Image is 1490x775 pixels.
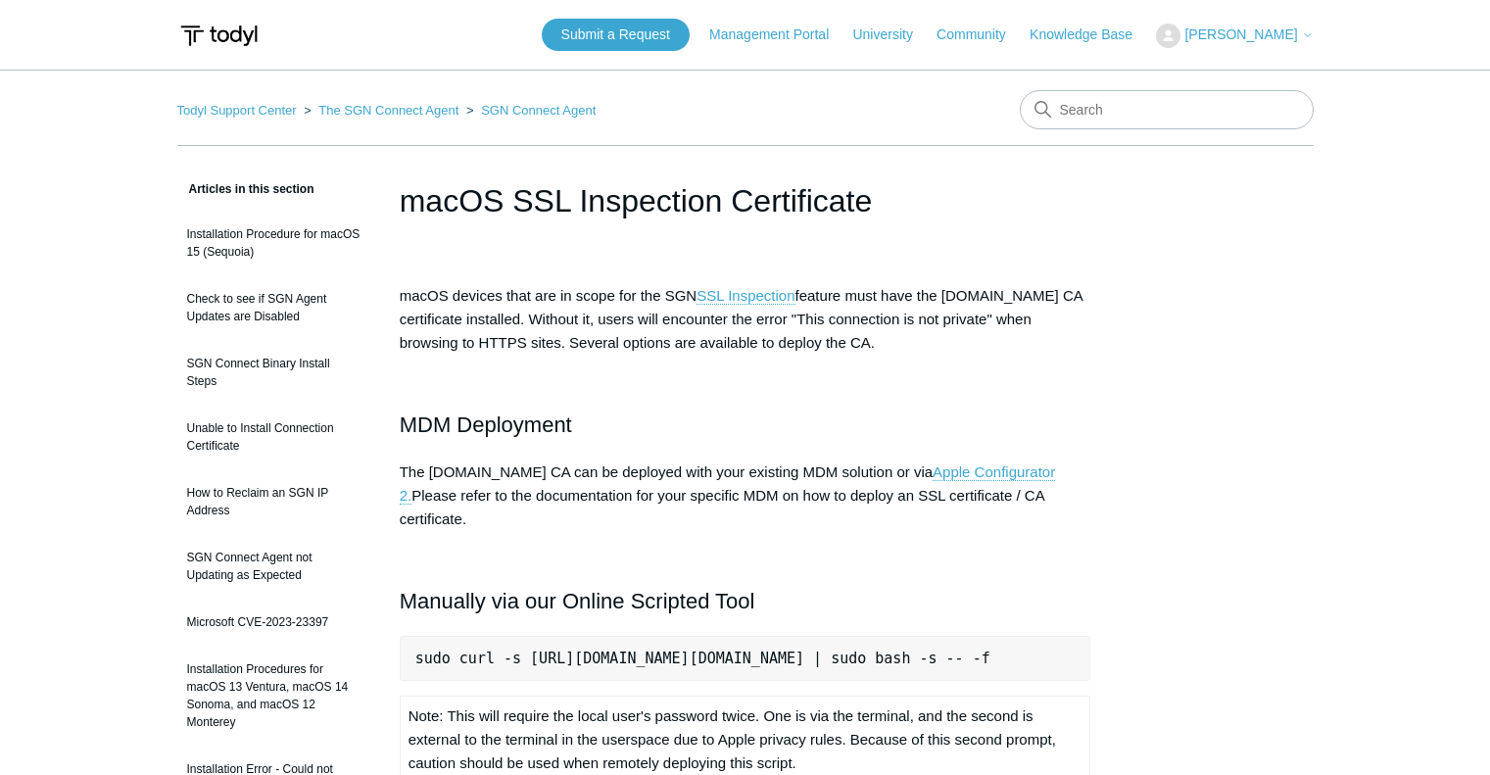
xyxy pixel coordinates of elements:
[177,103,301,118] li: Todyl Support Center
[1184,26,1297,42] span: [PERSON_NAME]
[462,103,596,118] li: SGN Connect Agent
[697,287,794,305] a: SSL Inspection
[318,103,458,118] a: The SGN Connect Agent
[1030,24,1152,45] a: Knowledge Base
[400,408,1091,442] h2: MDM Deployment
[400,284,1091,355] p: macOS devices that are in scope for the SGN feature must have the [DOMAIN_NAME] CA certificate in...
[709,24,848,45] a: Management Portal
[177,539,370,594] a: SGN Connect Agent not Updating as Expected
[177,280,370,335] a: Check to see if SGN Agent Updates are Disabled
[937,24,1026,45] a: Community
[177,216,370,270] a: Installation Procedure for macOS 15 (Sequoia)
[177,474,370,529] a: How to Reclaim an SGN IP Address
[1156,24,1313,48] button: [PERSON_NAME]
[177,345,370,400] a: SGN Connect Binary Install Steps
[542,19,690,51] a: Submit a Request
[1020,90,1314,129] input: Search
[852,24,932,45] a: University
[400,584,1091,618] h2: Manually via our Online Scripted Tool
[400,460,1091,531] p: The [DOMAIN_NAME] CA can be deployed with your existing MDM solution or via Please refer to the d...
[177,651,370,741] a: Installation Procedures for macOS 13 Ventura, macOS 14 Sonoma, and macOS 12 Monterey
[481,103,596,118] a: SGN Connect Agent
[300,103,462,118] li: The SGN Connect Agent
[400,463,1055,505] a: Apple Configurator 2.
[177,182,314,196] span: Articles in this section
[177,103,297,118] a: Todyl Support Center
[400,177,1091,224] h1: macOS SSL Inspection Certificate
[177,604,370,641] a: Microsoft CVE-2023-23397
[177,410,370,464] a: Unable to Install Connection Certificate
[177,18,261,54] img: Todyl Support Center Help Center home page
[400,636,1091,681] pre: sudo curl -s [URL][DOMAIN_NAME][DOMAIN_NAME] | sudo bash -s -- -f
